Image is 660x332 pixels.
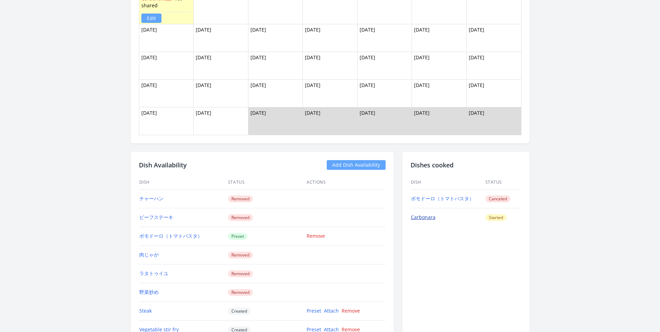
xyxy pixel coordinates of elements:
[412,24,467,52] td: [DATE]
[485,214,507,221] span: Started
[194,52,248,79] td: [DATE]
[139,79,194,107] td: [DATE]
[303,79,358,107] td: [DATE]
[306,175,385,190] th: Actions
[194,107,248,135] td: [DATE]
[307,233,325,239] a: Remove
[485,195,510,202] span: Canceled
[411,160,521,170] h2: Dishes cooked
[324,307,339,314] a: Attach
[141,14,161,23] a: Edit
[228,252,253,259] span: Removed
[466,107,521,135] td: [DATE]
[466,24,521,52] td: [DATE]
[248,52,303,79] td: [DATE]
[248,24,303,52] td: [DATE]
[411,175,485,190] th: Dish
[228,233,247,240] span: Preset
[412,52,467,79] td: [DATE]
[327,160,386,170] a: Add Dish Availability
[485,175,521,190] th: Status
[139,214,173,220] a: ビーフステーキ
[248,107,303,135] td: [DATE]
[139,251,159,258] a: 肉じゃが
[228,270,253,277] span: Removed
[139,289,159,295] a: 野菜炒め
[194,24,248,52] td: [DATE]
[139,52,194,79] td: [DATE]
[411,195,474,202] a: ポモドーロ（トマトパスタ）
[139,107,194,135] td: [DATE]
[303,107,358,135] td: [DATE]
[139,175,228,190] th: Dish
[248,79,303,107] td: [DATE]
[342,307,360,314] a: Remove
[466,79,521,107] td: [DATE]
[139,233,202,239] a: ポモドーロ（トマトパスタ）
[139,195,164,202] a: チャーハン
[466,52,521,79] td: [DATE]
[194,79,248,107] td: [DATE]
[139,160,187,170] h2: Dish Availability
[357,24,412,52] td: [DATE]
[411,214,435,220] a: Carbonara
[307,307,321,314] a: Preset
[412,107,467,135] td: [DATE]
[228,289,253,296] span: Removed
[357,52,412,79] td: [DATE]
[139,24,194,52] td: [DATE]
[228,195,253,202] span: Removed
[357,79,412,107] td: [DATE]
[228,175,306,190] th: Status
[303,24,358,52] td: [DATE]
[412,79,467,107] td: [DATE]
[357,107,412,135] td: [DATE]
[303,52,358,79] td: [DATE]
[139,307,152,314] a: Steak
[139,270,168,277] a: ラタトゥイユ
[228,308,250,315] span: Created
[228,214,253,221] span: Removed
